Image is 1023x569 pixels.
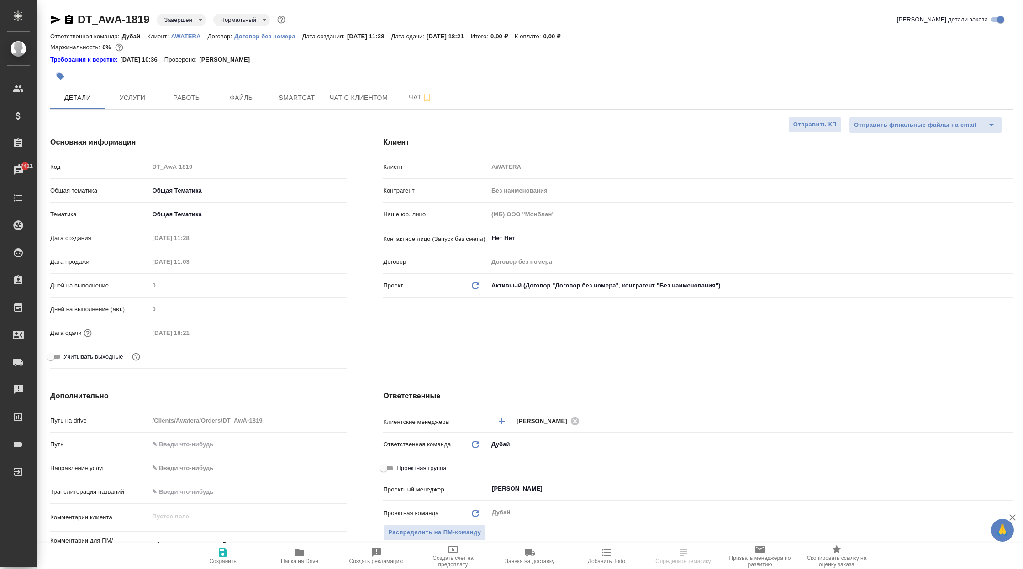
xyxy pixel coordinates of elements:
input: ✎ Введи что-нибудь [149,485,347,498]
p: Проектный менеджер [383,485,488,494]
a: DT_AwA-1819 [78,13,149,26]
p: AWATERA [171,33,208,40]
span: [PERSON_NAME] [517,417,573,426]
textarea: оформление визы для Риты [149,537,347,552]
div: Дубай [488,437,1013,452]
p: Общая тематика [50,186,149,195]
p: 0% [102,44,113,51]
button: Выбери, если сб и вс нужно считать рабочими днями для выполнения заказа. [130,351,142,363]
input: ✎ Введи что-нибудь [149,438,347,451]
p: Дата создания: [302,33,347,40]
p: Дней на выполнение (авт.) [50,305,149,314]
a: Договор без номера [234,32,302,40]
input: Пустое поле [149,231,229,245]
div: Нажми, чтобы открыть папку с инструкцией [50,55,120,64]
button: Определить тематику [645,543,722,569]
p: Договор без номера [234,33,302,40]
button: Open [1008,488,1010,490]
span: Детали [56,92,100,104]
a: 47411 [2,159,34,182]
p: Клиентские менеджеры [383,418,488,427]
h4: Дополнительно [50,391,347,402]
button: 4720.00 AED; [113,42,125,53]
span: 47411 [12,162,38,171]
span: В заказе уже есть ответственный ПМ или ПМ группа [383,525,486,541]
button: Создать рекламацию [338,543,415,569]
span: Определить тематику [655,558,711,564]
button: Скопировать ссылку [63,14,74,25]
button: Призвать менеджера по развитию [722,543,798,569]
span: Создать рекламацию [349,558,404,564]
span: Распределить на ПМ-команду [388,527,481,538]
div: [PERSON_NAME] [517,415,582,427]
p: 0,00 ₽ [543,33,568,40]
p: Дата сдачи [50,329,82,338]
p: К оплате: [515,33,543,40]
input: Пустое поле [488,255,1013,268]
span: Чат с клиентом [330,92,388,104]
p: Дубай [122,33,148,40]
a: AWATERA [171,32,208,40]
p: Наше юр. лицо [383,210,488,219]
p: [DATE] 11:28 [347,33,391,40]
span: Чат [399,92,443,103]
p: Дата продажи [50,257,149,266]
h4: Ответственные [383,391,1013,402]
p: Тематика [50,210,149,219]
button: Нормальный [218,16,259,24]
p: Клиент: [147,33,171,40]
p: [DATE] 10:36 [120,55,164,64]
input: Пустое поле [149,160,347,173]
span: 🙏 [995,521,1010,540]
button: Доп статусы указывают на важность/срочность заказа [275,14,287,26]
span: Отправить финальные файлы на email [854,120,976,131]
p: Путь [50,440,149,449]
input: Пустое поле [149,255,229,268]
p: Код [50,162,149,172]
button: Отправить КП [788,117,842,133]
span: Заявка на доставку [505,558,554,564]
h4: Основная информация [50,137,347,148]
span: Скопировать ссылку на оценку заказа [804,555,870,568]
p: Дата создания [50,234,149,243]
button: Добавить менеджера [491,410,513,432]
input: Пустое поле [149,414,347,427]
p: Комментарии клиента [50,513,149,522]
p: Итого: [471,33,490,40]
svg: Подписаться [422,92,432,103]
button: Скопировать ссылку для ЯМессенджера [50,14,61,25]
button: Скопировать ссылку на оценку заказа [798,543,875,569]
span: Создать счет на предоплату [420,555,486,568]
div: ✎ Введи что-нибудь [152,464,336,473]
p: Маржинальность: [50,44,102,51]
p: Направление услуг [50,464,149,473]
span: Услуги [111,92,154,104]
p: 0,00 ₽ [490,33,515,40]
div: Активный (Договор "Договор без номера", контрагент "Без наименования") [488,278,1013,293]
input: Пустое поле [149,303,347,316]
p: Контрагент [383,186,488,195]
input: Пустое поле [488,160,1013,173]
div: split button [849,117,1002,133]
div: Общая Тематика [149,183,347,198]
p: Договор [383,257,488,266]
span: Отправить КП [793,120,837,130]
button: Заявка на доставку [491,543,568,569]
p: Комментарии для ПМ/исполнителей [50,536,149,554]
button: Отправить финальные файлы на email [849,117,981,133]
button: Если добавить услуги и заполнить их объемом, то дата рассчитается автоматически [82,327,94,339]
p: Дней на выполнение [50,281,149,290]
p: Дата сдачи: [391,33,427,40]
p: Транслитерация названий [50,487,149,496]
p: Проект [383,281,403,290]
div: Завершен [157,14,206,26]
button: Создать счет на предоплату [415,543,491,569]
button: 🙏 [991,519,1014,542]
p: Контактное лицо (Запуск без сметы) [383,235,488,244]
p: Клиент [383,162,488,172]
input: Пустое поле [488,208,1013,221]
span: Учитывать выходные [63,352,123,361]
div: Общая Тематика [149,207,347,222]
button: Сохранить [185,543,261,569]
button: Open [1008,237,1010,239]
